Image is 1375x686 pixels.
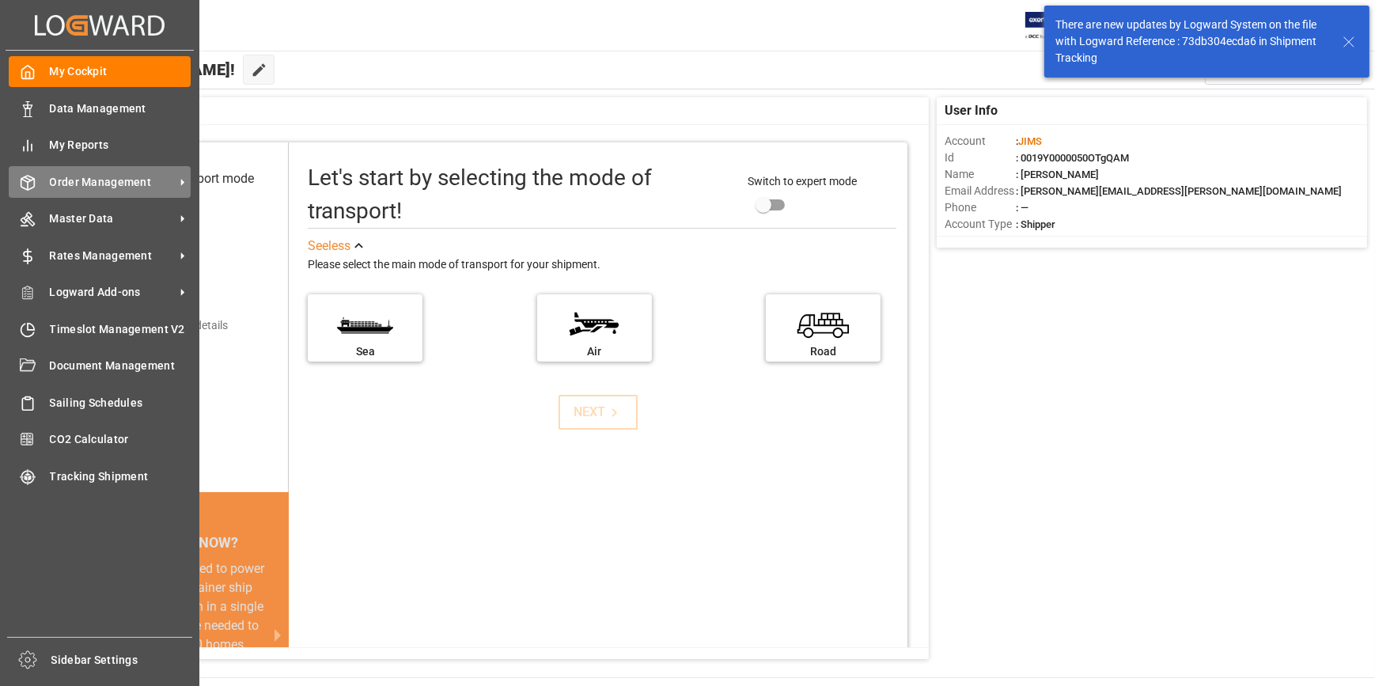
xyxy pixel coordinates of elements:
[308,256,896,275] div: Please select the main mode of transport for your shipment.
[9,460,191,491] a: Tracking Shipment
[1016,202,1028,214] span: : —
[50,358,191,374] span: Document Management
[131,169,254,188] div: Select transport mode
[9,351,191,381] a: Document Management
[945,216,1016,233] span: Account Type
[945,166,1016,183] span: Name
[50,210,175,227] span: Master Data
[9,313,191,344] a: Timeslot Management V2
[945,150,1016,166] span: Id
[50,248,175,264] span: Rates Management
[316,343,415,360] div: Sea
[9,93,191,123] a: Data Management
[1016,135,1042,147] span: :
[559,395,638,430] button: NEXT
[50,395,191,411] span: Sailing Schedules
[50,137,191,153] span: My Reports
[748,175,858,188] span: Switch to expert mode
[1016,185,1342,197] span: : [PERSON_NAME][EMAIL_ADDRESS][PERSON_NAME][DOMAIN_NAME]
[1016,218,1055,230] span: : Shipper
[50,431,191,448] span: CO2 Calculator
[1025,12,1080,40] img: Exertis%20JAM%20-%20Email%20Logo.jpg_1722504956.jpg
[1016,169,1099,180] span: : [PERSON_NAME]
[545,343,644,360] div: Air
[1016,152,1129,164] span: : 0019Y0000050OTgQAM
[9,130,191,161] a: My Reports
[50,63,191,80] span: My Cockpit
[50,321,191,338] span: Timeslot Management V2
[945,101,998,120] span: User Info
[9,56,191,87] a: My Cockpit
[50,100,191,117] span: Data Management
[51,652,193,669] span: Sidebar Settings
[574,403,623,422] div: NEXT
[50,174,175,191] span: Order Management
[9,387,191,418] a: Sailing Schedules
[9,424,191,455] a: CO2 Calculator
[50,468,191,485] span: Tracking Shipment
[945,133,1016,150] span: Account
[50,284,175,301] span: Logward Add-ons
[945,199,1016,216] span: Phone
[308,161,732,228] div: Let's start by selecting the mode of transport!
[774,343,873,360] div: Road
[1055,17,1328,66] div: There are new updates by Logward System on the file with Logward Reference : 73db304ecda6 in Ship...
[1018,135,1042,147] span: JIMS
[308,237,350,256] div: See less
[945,183,1016,199] span: Email Address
